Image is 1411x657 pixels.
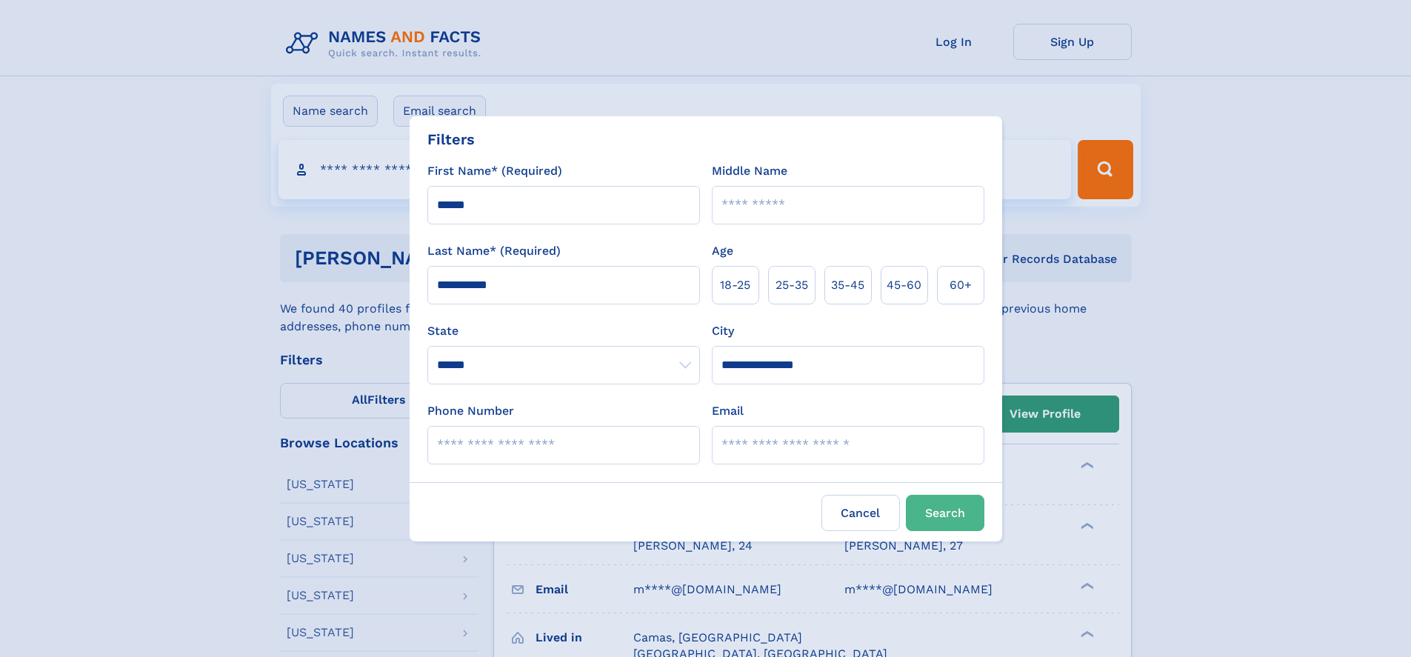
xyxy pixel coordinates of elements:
[720,276,750,294] span: 18‑25
[712,242,733,260] label: Age
[887,276,921,294] span: 45‑60
[712,322,734,340] label: City
[712,162,787,180] label: Middle Name
[950,276,972,294] span: 60+
[427,242,561,260] label: Last Name* (Required)
[775,276,808,294] span: 25‑35
[427,162,562,180] label: First Name* (Required)
[427,128,475,150] div: Filters
[821,495,900,531] label: Cancel
[906,495,984,531] button: Search
[427,322,700,340] label: State
[831,276,864,294] span: 35‑45
[427,402,514,420] label: Phone Number
[712,402,744,420] label: Email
